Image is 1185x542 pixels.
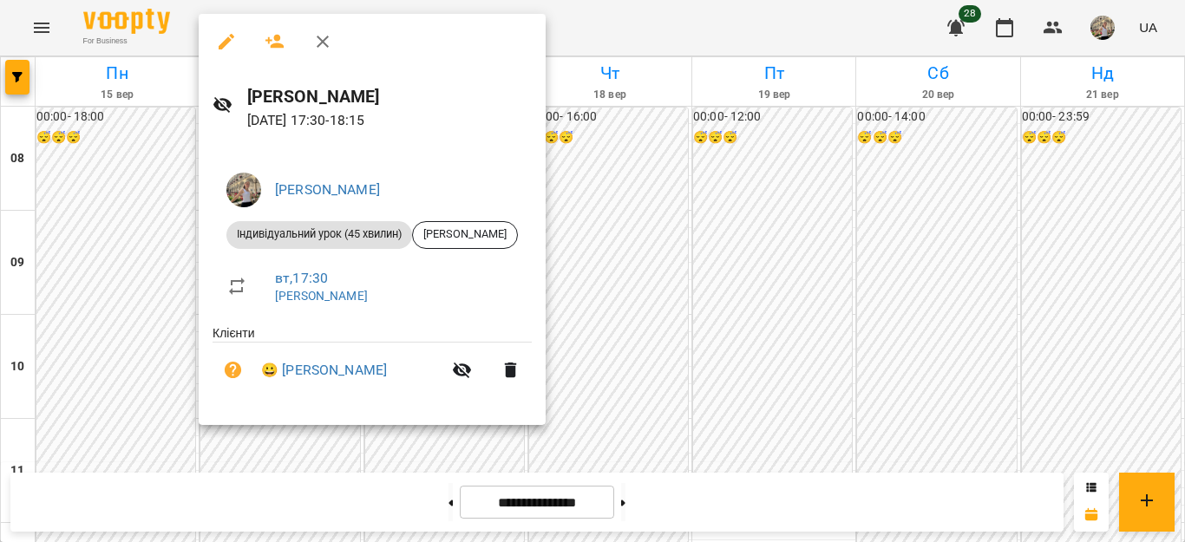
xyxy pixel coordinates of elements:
p: [DATE] 17:30 - 18:15 [247,110,532,131]
a: [PERSON_NAME] [275,289,368,303]
ul: Клієнти [213,324,532,405]
a: [PERSON_NAME] [275,181,380,198]
a: 😀 [PERSON_NAME] [261,360,387,381]
button: Візит ще не сплачено. Додати оплату? [213,349,254,391]
span: Індивідуальний урок (45 хвилин) [226,226,412,242]
a: вт , 17:30 [275,270,328,286]
div: [PERSON_NAME] [412,221,518,249]
h6: [PERSON_NAME] [247,83,532,110]
span: [PERSON_NAME] [413,226,517,242]
img: 3b46f58bed39ef2acf68cc3a2c968150.jpeg [226,173,261,207]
